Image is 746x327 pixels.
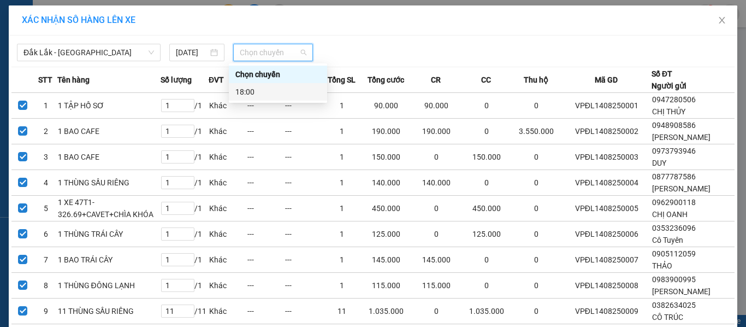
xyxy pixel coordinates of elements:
[361,247,411,273] td: 145.000
[209,221,247,247] td: Khác
[323,170,361,196] td: 1
[411,119,461,144] td: 190.000
[34,119,57,144] td: 2
[285,247,323,273] td: ---
[285,221,323,247] td: ---
[34,221,57,247] td: 6
[652,159,666,167] span: DUY
[57,93,161,119] td: 1 TẬP HỒ SƠ
[247,196,285,221] td: ---
[652,147,696,155] span: 0973793946
[285,273,323,299] td: ---
[411,221,461,247] td: 0
[461,299,512,324] td: 1.035.000
[209,74,224,86] span: ĐVT
[209,273,247,299] td: Khác
[57,273,161,299] td: 1 THÙNG ĐÔNG LẠNH
[561,119,652,144] td: VPĐL1408250002
[209,93,247,119] td: Khác
[411,196,461,221] td: 0
[209,196,247,221] td: Khác
[431,74,441,86] span: CR
[57,299,161,324] td: 11 THÙNG SẦU RIÊNG
[652,261,672,270] span: THẢO
[511,93,561,119] td: 0
[411,299,461,324] td: 0
[652,287,711,296] span: [PERSON_NAME]
[561,221,652,247] td: VPĐL1408250006
[209,119,247,144] td: Khác
[652,68,686,92] div: Số ĐT Người gửi
[461,119,512,144] td: 0
[161,221,209,247] td: / 1
[161,273,209,299] td: / 1
[652,224,696,232] span: 0353236096
[361,119,411,144] td: 190.000
[561,247,652,273] td: VPĐL1408250007
[22,15,135,25] span: XÁC NHẬN SỐ HÀNG LÊN XE
[34,247,57,273] td: 7
[247,221,285,247] td: ---
[652,301,696,310] span: 0382634025
[524,74,548,86] span: Thu hộ
[511,221,561,247] td: 0
[652,133,711,142] span: [PERSON_NAME]
[57,119,161,144] td: 1 BAO CAFE
[561,273,652,299] td: VPĐL1408250008
[57,247,161,273] td: 1 BAO TRÁI CÂY
[461,196,512,221] td: 450.000
[361,299,411,324] td: 1.035.000
[57,221,161,247] td: 1 THÙNG TRÁI CÂY
[511,273,561,299] td: 0
[57,74,90,86] span: Tên hàng
[285,196,323,221] td: ---
[57,196,161,221] td: 1 XE 47T1-326.69+CAVET+CHÌA KHÓA
[652,249,696,258] span: 0905112059
[411,170,461,196] td: 140.000
[718,16,726,25] span: close
[361,93,411,119] td: 90.000
[511,119,561,144] td: 3.550.000
[481,74,491,86] span: CC
[328,74,356,86] span: Tổng SL
[652,172,696,181] span: 0877787586
[707,5,737,36] button: Close
[652,236,683,244] span: Cô Tuyên
[34,170,57,196] td: 4
[285,170,323,196] td: ---
[161,144,209,170] td: / 1
[161,74,192,86] span: Số lượng
[161,93,209,119] td: / 1
[361,273,411,299] td: 115.000
[247,144,285,170] td: ---
[511,247,561,273] td: 0
[561,170,652,196] td: VPĐL1408250004
[411,247,461,273] td: 145.000
[57,144,161,170] td: 1 BAO CAFE
[235,86,321,98] div: 18:00
[323,144,361,170] td: 1
[34,299,57,324] td: 9
[247,299,285,324] td: ---
[323,221,361,247] td: 1
[323,196,361,221] td: 1
[285,144,323,170] td: ---
[652,95,696,104] span: 0947280506
[323,299,361,324] td: 11
[247,170,285,196] td: ---
[511,144,561,170] td: 0
[361,221,411,247] td: 125.000
[461,221,512,247] td: 125.000
[652,107,685,116] span: CHỊ THỦY
[247,93,285,119] td: ---
[361,144,411,170] td: 150.000
[57,170,161,196] td: 1 THÙNG SẦU RIÊNG
[361,196,411,221] td: 450.000
[247,247,285,273] td: ---
[34,144,57,170] td: 3
[595,74,618,86] span: Mã GD
[34,273,57,299] td: 8
[652,210,688,219] span: CHỊ OANH
[461,93,512,119] td: 0
[411,273,461,299] td: 115.000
